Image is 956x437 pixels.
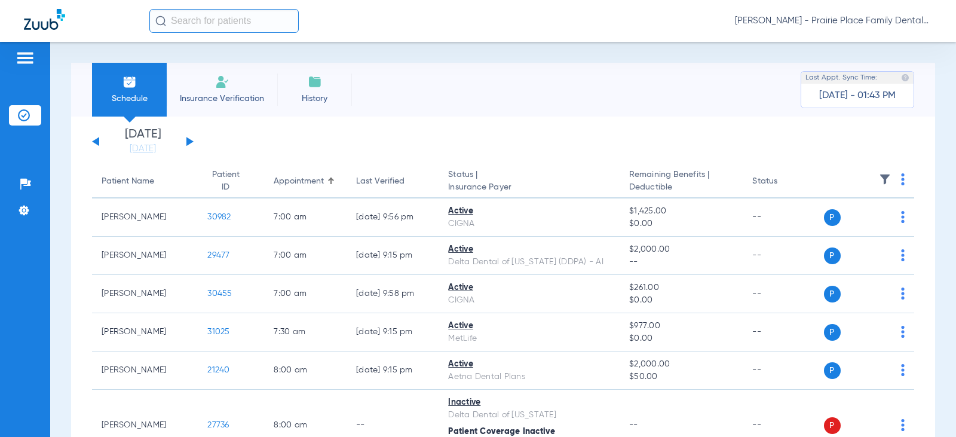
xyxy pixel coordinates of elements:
[735,15,932,27] span: [PERSON_NAME] - Prairie Place Family Dental
[629,243,733,256] span: $2,000.00
[743,237,823,275] td: --
[448,294,610,307] div: CIGNA
[207,169,244,194] div: Patient ID
[824,362,841,379] span: P
[215,75,229,89] img: Manual Insurance Verification
[347,313,439,352] td: [DATE] 9:15 PM
[448,320,610,332] div: Active
[629,320,733,332] span: $977.00
[901,173,905,185] img: group-dot-blue.svg
[629,218,733,230] span: $0.00
[122,75,137,89] img: Schedule
[448,371,610,383] div: Aetna Dental Plans
[448,358,610,371] div: Active
[620,165,743,198] th: Remaining Benefits |
[629,205,733,218] span: $1,425.00
[264,275,347,313] td: 7:00 AM
[176,93,268,105] span: Insurance Verification
[819,90,896,102] span: [DATE] - 01:43 PM
[92,275,198,313] td: [PERSON_NAME]
[24,9,65,30] img: Zuub Logo
[743,352,823,390] td: --
[743,275,823,313] td: --
[805,72,877,84] span: Last Appt. Sync Time:
[629,256,733,268] span: --
[107,129,179,155] li: [DATE]
[743,198,823,237] td: --
[448,243,610,256] div: Active
[264,352,347,390] td: 8:00 AM
[207,213,231,221] span: 30982
[824,417,841,434] span: P
[448,256,610,268] div: Delta Dental of [US_STATE] (DDPA) - AI
[274,175,337,188] div: Appointment
[743,165,823,198] th: Status
[448,396,610,409] div: Inactive
[347,352,439,390] td: [DATE] 9:15 PM
[448,218,610,230] div: CIGNA
[824,247,841,264] span: P
[107,143,179,155] a: [DATE]
[448,282,610,294] div: Active
[347,275,439,313] td: [DATE] 9:58 PM
[92,313,198,352] td: [PERSON_NAME]
[439,165,620,198] th: Status |
[448,332,610,345] div: MetLife
[16,51,35,65] img: hamburger-icon
[101,93,158,105] span: Schedule
[356,175,429,188] div: Last Verified
[207,289,232,298] span: 30455
[207,421,229,429] span: 27736
[629,371,733,383] span: $50.00
[207,328,229,336] span: 31025
[448,409,610,421] div: Delta Dental of [US_STATE]
[824,324,841,341] span: P
[286,93,343,105] span: History
[901,249,905,261] img: group-dot-blue.svg
[207,366,229,374] span: 21240
[879,173,891,185] img: filter.svg
[448,205,610,218] div: Active
[901,288,905,300] img: group-dot-blue.svg
[92,198,198,237] td: [PERSON_NAME]
[629,421,638,429] span: --
[92,237,198,275] td: [PERSON_NAME]
[155,16,166,26] img: Search Icon
[102,175,188,188] div: Patient Name
[102,175,154,188] div: Patient Name
[264,198,347,237] td: 7:00 AM
[629,181,733,194] span: Deductible
[629,282,733,294] span: $261.00
[901,364,905,376] img: group-dot-blue.svg
[901,419,905,431] img: group-dot-blue.svg
[264,313,347,352] td: 7:30 AM
[629,332,733,345] span: $0.00
[629,294,733,307] span: $0.00
[629,358,733,371] span: $2,000.00
[448,427,555,436] span: Patient Coverage Inactive
[264,237,347,275] td: 7:00 AM
[743,313,823,352] td: --
[901,326,905,338] img: group-dot-blue.svg
[824,209,841,226] span: P
[274,175,324,188] div: Appointment
[207,169,255,194] div: Patient ID
[207,251,229,259] span: 29477
[824,286,841,302] span: P
[901,211,905,223] img: group-dot-blue.svg
[448,181,610,194] span: Insurance Payer
[356,175,405,188] div: Last Verified
[347,198,439,237] td: [DATE] 9:56 PM
[92,352,198,390] td: [PERSON_NAME]
[308,75,322,89] img: History
[901,74,909,82] img: last sync help info
[347,237,439,275] td: [DATE] 9:15 PM
[149,9,299,33] input: Search for patients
